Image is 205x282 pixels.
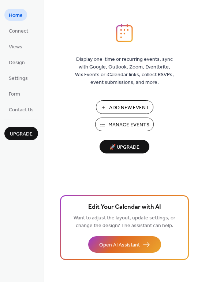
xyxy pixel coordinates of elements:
[88,236,161,253] button: Open AI Assistant
[109,104,149,112] span: Add New Event
[4,9,27,21] a: Home
[10,130,33,138] span: Upgrade
[4,103,38,115] a: Contact Us
[9,12,23,19] span: Home
[100,140,149,153] button: 🚀 Upgrade
[4,25,33,37] a: Connect
[4,72,32,84] a: Settings
[74,213,175,231] span: Want to adjust the layout, update settings, or change the design? The assistant can help.
[4,127,38,140] button: Upgrade
[4,88,25,100] a: Form
[9,43,22,51] span: Views
[116,24,133,42] img: logo_icon.svg
[95,118,154,131] button: Manage Events
[96,100,153,114] button: Add New Event
[9,106,34,114] span: Contact Us
[9,27,28,35] span: Connect
[9,90,20,98] span: Form
[75,56,174,86] span: Display one-time or recurring events, sync with Google, Outlook, Zoom, Eventbrite, Wix Events or ...
[4,40,27,52] a: Views
[88,202,161,212] span: Edit Your Calendar with AI
[104,142,145,152] span: 🚀 Upgrade
[9,75,28,82] span: Settings
[108,121,149,129] span: Manage Events
[4,56,29,68] a: Design
[99,241,140,249] span: Open AI Assistant
[9,59,25,67] span: Design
